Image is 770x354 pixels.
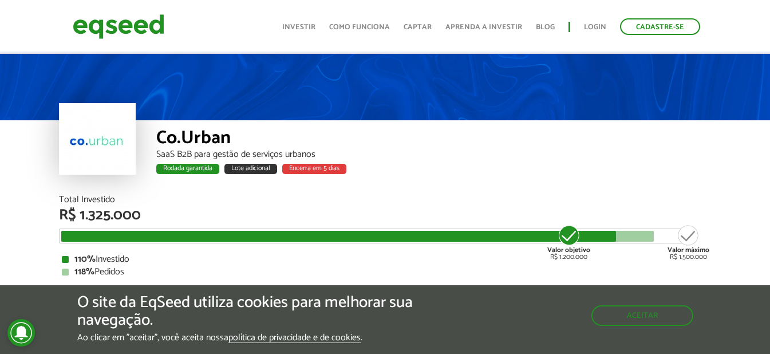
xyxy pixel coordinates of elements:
div: Pedidos [62,268,709,277]
a: política de privacidade e de cookies [228,333,361,343]
div: R$ 1.325.000 [59,208,712,223]
div: Encerra em 5 dias [282,164,346,174]
div: Investido [62,255,709,264]
div: SaaS B2B para gestão de serviços urbanos [156,150,712,159]
h5: O site da EqSeed utiliza cookies para melhorar sua navegação. [77,294,447,329]
strong: 110% [74,251,96,267]
a: Aprenda a investir [445,23,522,31]
a: Como funciona [329,23,390,31]
div: Co.Urban [156,129,712,150]
a: Investir [282,23,315,31]
button: Aceitar [591,305,693,326]
strong: Valor objetivo [547,245,590,255]
strong: Valor máximo [668,245,709,255]
div: R$ 1.200.000 [547,224,590,261]
p: Ao clicar em "aceitar", você aceita nossa . [77,332,447,343]
div: Total Investido [59,195,712,204]
div: Lote adicional [224,164,277,174]
div: R$ 1.500.000 [668,224,709,261]
a: Captar [404,23,432,31]
a: Cadastre-se [620,18,700,35]
a: Blog [536,23,555,31]
div: Rodada garantida [156,164,219,174]
img: EqSeed [73,11,164,42]
strong: 118% [74,264,94,280]
a: Login [584,23,606,31]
